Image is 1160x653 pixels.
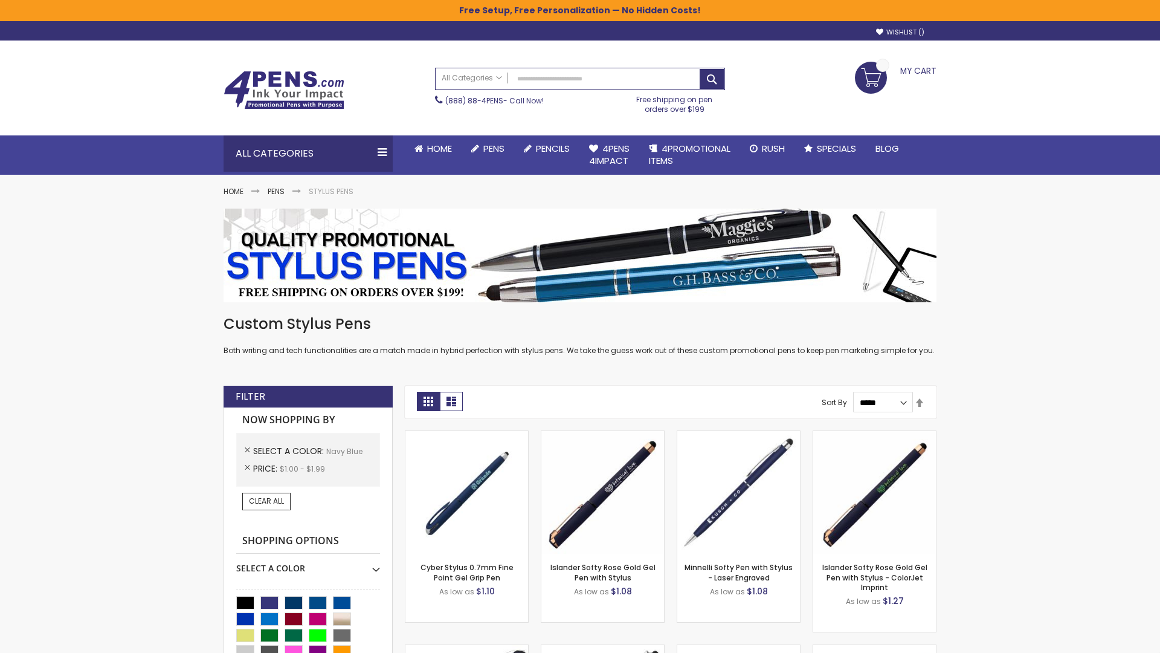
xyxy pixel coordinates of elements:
span: $1.10 [476,585,495,597]
a: Pens [462,135,514,162]
a: Islander Softy Rose Gold Gel Pen with Stylus-Navy Blue [541,430,664,441]
span: Blog [875,142,899,155]
a: Pencils [514,135,579,162]
a: Blog [866,135,909,162]
div: Free shipping on pen orders over $199 [624,90,726,114]
a: Cyber Stylus 0.7mm Fine Point Gel Grip Pen-Navy Blue [405,430,528,441]
a: Minnelli Softy Pen with Stylus - Laser Engraved-Navy Blue [677,430,800,441]
strong: Shopping Options [236,528,380,554]
a: 4Pens4impact [579,135,639,175]
span: Pens [483,142,504,155]
a: Islander Softy Rose Gold Gel Pen with Stylus [550,562,656,582]
span: $1.27 [883,595,904,607]
span: $1.08 [747,585,768,597]
a: Pens [268,186,285,197]
img: Islander Softy Rose Gold Gel Pen with Stylus-Navy Blue [541,431,664,554]
label: Sort By [822,397,847,408]
span: All Categories [442,73,502,83]
span: Home [427,142,452,155]
span: As low as [846,596,881,606]
a: 4PROMOTIONALITEMS [639,135,740,175]
span: 4PROMOTIONAL ITEMS [649,142,730,167]
span: Price [253,463,280,475]
img: Islander Softy Rose Gold Gel Pen with Stylus - ColorJet Imprint-Navy Blue [813,431,936,554]
span: $1.00 - $1.99 [280,464,325,474]
a: Islander Softy Rose Gold Gel Pen with Stylus - ColorJet Imprint [822,562,927,592]
h1: Custom Stylus Pens [224,314,936,334]
span: Clear All [249,496,284,506]
img: Stylus Pens [224,209,936,302]
strong: Stylus Pens [309,186,353,197]
img: Minnelli Softy Pen with Stylus - Laser Engraved-Navy Blue [677,431,800,554]
div: All Categories [224,135,393,172]
a: Wishlist [876,28,924,37]
a: (888) 88-4PENS [445,96,503,106]
span: Rush [762,142,785,155]
span: As low as [574,586,609,597]
div: Both writing and tech functionalities are a match made in hybrid perfection with stylus pens. We ... [224,314,936,356]
a: Cyber Stylus 0.7mm Fine Point Gel Grip Pen [420,562,514,582]
a: Specials [794,135,866,162]
img: 4Pens Custom Pens and Promotional Products [224,71,344,109]
strong: Grid [417,392,440,411]
span: Specials [817,142,856,155]
a: Home [405,135,462,162]
span: - Call Now! [445,96,544,106]
span: Pencils [536,142,570,155]
span: Select A Color [253,445,326,457]
span: 4Pens 4impact [589,142,630,167]
span: As low as [439,586,474,597]
a: Clear All [242,493,291,510]
a: Home [224,186,243,197]
strong: Now Shopping by [236,408,380,433]
span: $1.08 [611,585,632,597]
a: Rush [740,135,794,162]
strong: Filter [236,390,265,403]
img: Cyber Stylus 0.7mm Fine Point Gel Grip Pen-Navy Blue [405,431,528,554]
span: As low as [710,586,745,597]
a: Minnelli Softy Pen with Stylus - Laser Engraved [685,562,793,582]
span: Navy Blue [326,446,362,456]
a: Islander Softy Rose Gold Gel Pen with Stylus - ColorJet Imprint-Navy Blue [813,430,936,441]
a: All Categories [436,68,508,88]
div: Select A Color [236,554,380,574]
